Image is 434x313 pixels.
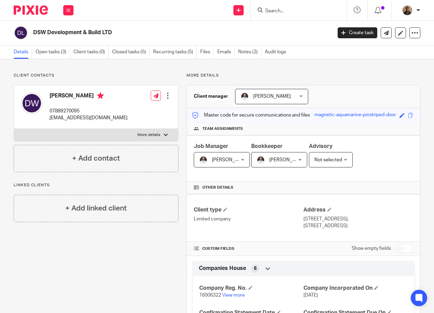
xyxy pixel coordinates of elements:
[14,45,32,59] a: Details
[194,144,228,149] span: Job Manager
[257,156,265,164] img: dom%20slack.jpg
[303,285,408,292] h4: Company Incorporated On
[192,112,310,119] p: Master code for secure communications and files
[14,73,178,78] p: Client contacts
[200,45,214,59] a: Files
[14,5,48,15] img: Pixie
[137,132,160,138] p: More details
[153,45,197,59] a: Recurring tasks (5)
[194,216,303,222] p: Limited company
[14,182,178,188] p: Linked clients
[303,293,318,298] span: [DATE]
[202,185,233,190] span: Other details
[303,222,413,229] p: [STREET_ADDRESS]
[65,203,127,214] h4: + Add linked client
[212,158,249,162] span: [PERSON_NAME]
[265,45,289,59] a: Audit logs
[309,144,333,149] span: Advisory
[194,206,303,214] h4: Client type
[194,246,303,251] h4: CUSTOM FIELDS
[33,29,269,36] h2: DSW Development & Build LTD
[199,293,221,298] span: 16006322
[217,45,235,59] a: Emails
[199,285,303,292] h4: Company Reg. No.
[21,92,43,114] img: svg%3E
[303,216,413,222] p: [STREET_ADDRESS],
[269,158,307,162] span: [PERSON_NAME]
[222,293,245,298] a: View more
[303,206,413,214] h4: Address
[254,265,257,272] span: 6
[338,27,377,38] a: Create task
[187,73,420,78] p: More details
[50,114,127,121] p: [EMAIL_ADDRESS][DOMAIN_NAME]
[251,144,283,149] span: Bookkeeper
[97,92,104,99] i: Primary
[50,92,127,101] h4: [PERSON_NAME]
[314,158,342,162] span: Not selected
[199,265,246,272] span: Companies House
[265,8,326,14] input: Search
[50,108,127,114] p: 07889270095
[36,45,70,59] a: Open tasks (3)
[314,111,396,119] div: magnetic-aquamarine-pinstriped-door
[112,45,150,59] a: Closed tasks (5)
[194,93,228,100] h3: Client manager
[352,245,391,252] label: Show empty fields
[73,45,109,59] a: Client tasks (0)
[402,5,413,16] img: WhatsApp%20Image%202025-04-23%20.jpg
[199,156,207,164] img: dom%20slack.jpg
[202,126,243,132] span: Team assignments
[241,92,249,100] img: dom%20slack.jpg
[72,153,120,164] h4: + Add contact
[253,94,291,99] span: [PERSON_NAME]
[14,26,28,40] img: svg%3E
[238,45,261,59] a: Notes (2)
